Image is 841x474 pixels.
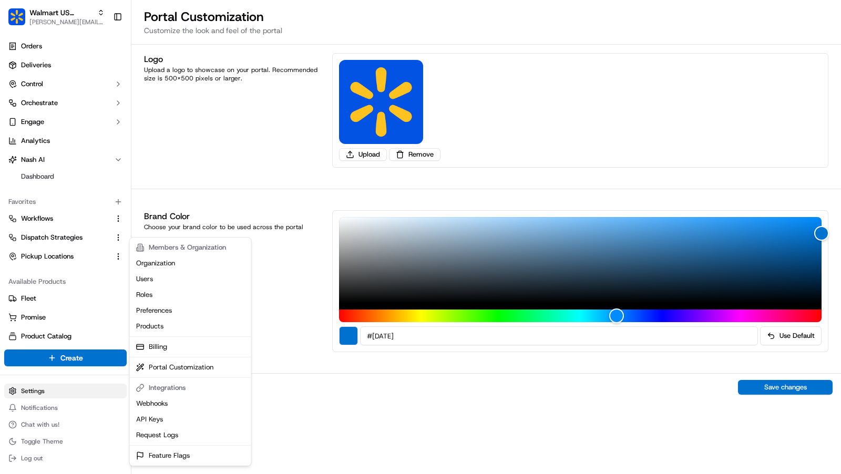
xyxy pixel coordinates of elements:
[11,10,32,31] img: Nash
[74,260,127,268] a: Powered byPylon
[11,136,70,145] div: Past conversations
[93,191,115,199] span: [DATE]
[132,318,249,334] a: Products
[87,191,91,199] span: •
[11,235,19,244] div: 📗
[69,162,90,171] span: [DATE]
[63,162,67,171] span: •
[85,230,173,249] a: 💻API Documentation
[99,234,169,245] span: API Documentation
[33,162,61,171] span: unihopllc
[11,152,27,169] img: unihopllc
[179,103,191,116] button: Start new chat
[27,67,189,78] input: Got a question? Start typing here...
[47,110,145,119] div: We're available if you need us!
[11,42,191,58] p: Welcome 👋
[132,448,249,463] a: Feature Flags
[33,191,85,199] span: [PERSON_NAME]
[21,234,80,245] span: Knowledge Base
[132,271,249,287] a: Users
[132,255,249,271] a: Organization
[47,100,172,110] div: Start new chat
[132,396,249,411] a: Webhooks
[6,230,85,249] a: 📗Knowledge Base
[132,380,249,396] div: Integrations
[89,235,97,244] div: 💻
[132,240,249,255] div: Members & Organization
[22,100,41,119] img: 9188753566659_6852d8bf1fb38e338040_72.png
[132,339,249,355] a: Billing
[11,181,27,198] img: Charles Folsom
[132,411,249,427] a: API Keys
[11,100,29,119] img: 1736555255976-a54dd68f-1ca7-489b-9aae-adbdc363a1c4
[132,287,249,303] a: Roles
[163,134,191,147] button: See all
[105,260,127,268] span: Pylon
[132,427,249,443] a: Request Logs
[132,303,249,318] a: Preferences
[132,359,249,375] a: Portal Customization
